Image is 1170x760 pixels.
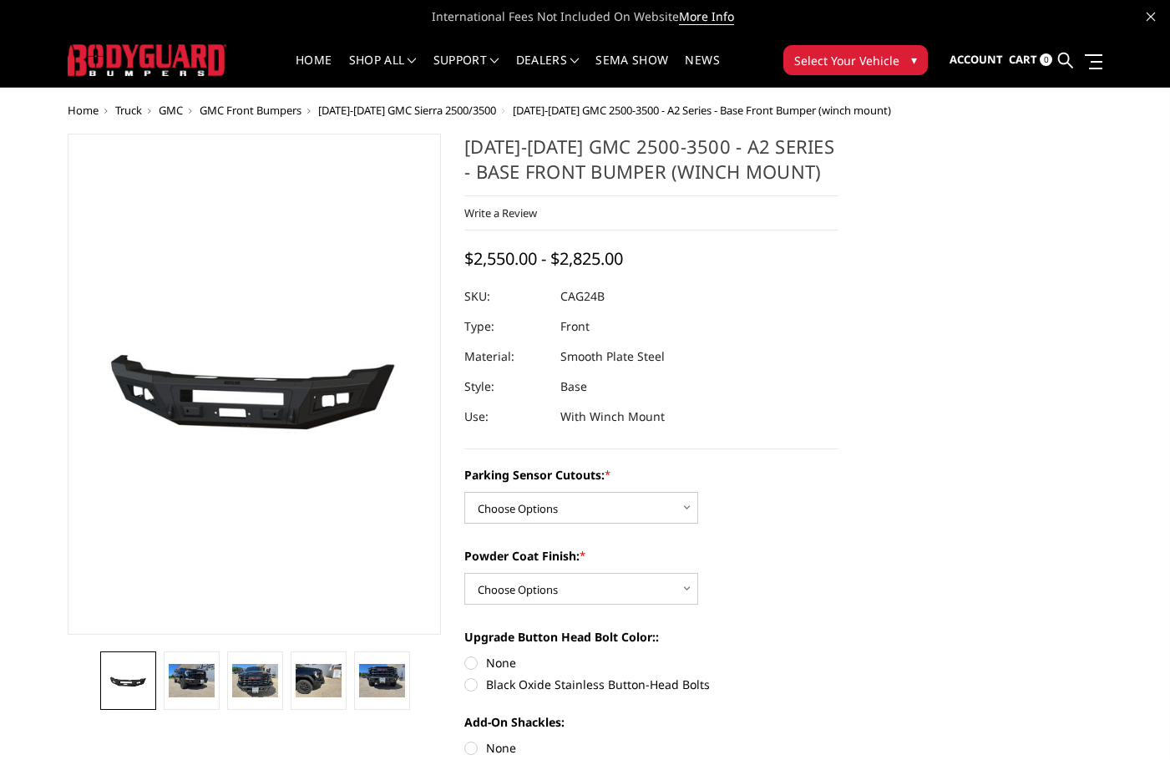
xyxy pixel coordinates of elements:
label: Parking Sensor Cutouts: [464,466,838,484]
dd: Base [560,372,587,402]
a: Write a Review [464,205,537,220]
img: 2024-2025 GMC 2500-3500 - A2 Series - Base Front Bumper (winch mount) [105,670,150,691]
img: 2024-2025 GMC 2500-3500 - A2 Series - Base Front Bumper (winch mount) [232,664,277,698]
a: Account [950,38,1003,83]
img: 2024-2025 GMC 2500-3500 - A2 Series - Base Front Bumper (winch mount) [296,664,341,698]
a: SEMA Show [595,54,668,87]
a: 2024-2025 GMC 2500-3500 - A2 Series - Base Front Bumper (winch mount) [68,134,442,635]
a: GMC [159,103,183,118]
a: Home [68,103,99,118]
span: Select Your Vehicle [794,52,899,69]
dd: Smooth Plate Steel [560,342,665,372]
a: Cart 0 [1009,38,1052,83]
img: 2024-2025 GMC 2500-3500 - A2 Series - Base Front Bumper (winch mount) [169,664,214,698]
a: Home [296,54,332,87]
span: 0 [1040,53,1052,66]
dt: Style: [464,372,548,402]
button: Select Your Vehicle [783,45,928,75]
img: BODYGUARD BUMPERS [68,44,226,75]
dt: Use: [464,402,548,432]
span: ▾ [911,51,917,68]
dt: SKU: [464,281,548,312]
dt: Type: [464,312,548,342]
dt: Material: [464,342,548,372]
a: [DATE]-[DATE] GMC Sierra 2500/3500 [318,103,496,118]
dd: With Winch Mount [560,402,665,432]
span: Account [950,52,1003,67]
span: [DATE]-[DATE] GMC 2500-3500 - A2 Series - Base Front Bumper (winch mount) [513,103,891,118]
h1: [DATE]-[DATE] GMC 2500-3500 - A2 Series - Base Front Bumper (winch mount) [464,134,838,196]
a: Support [433,54,499,87]
a: Truck [115,103,142,118]
span: Cart [1009,52,1037,67]
label: Add-On Shackles: [464,713,838,731]
a: GMC Front Bumpers [200,103,301,118]
a: Dealers [516,54,580,87]
a: More Info [679,8,734,25]
a: News [685,54,719,87]
a: shop all [349,54,417,87]
label: None [464,654,838,671]
dd: Front [560,312,590,342]
img: 2024-2025 GMC 2500-3500 - A2 Series - Base Front Bumper (winch mount) [359,664,404,698]
label: Black Oxide Stainless Button-Head Bolts [464,676,838,693]
label: None [464,739,838,757]
label: Powder Coat Finish: [464,547,838,565]
dd: CAG24B [560,281,605,312]
span: $2,550.00 - $2,825.00 [464,247,623,270]
label: Upgrade Button Head Bolt Color:: [464,628,838,646]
